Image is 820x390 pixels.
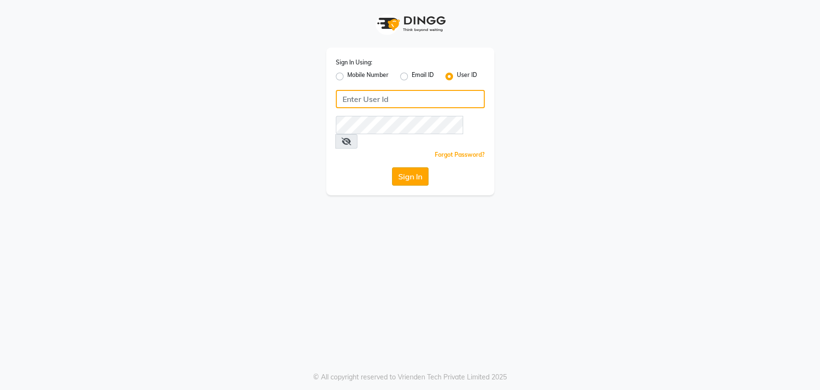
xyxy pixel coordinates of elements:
input: Username [336,90,485,108]
label: User ID [457,71,477,82]
label: Sign In Using: [336,58,372,67]
label: Email ID [412,71,434,82]
button: Sign In [392,167,428,186]
img: logo1.svg [372,10,449,38]
a: Forgot Password? [435,151,485,158]
input: Username [336,116,463,134]
label: Mobile Number [347,71,389,82]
